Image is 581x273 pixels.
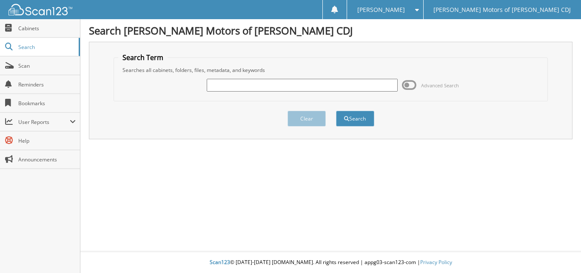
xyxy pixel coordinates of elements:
[18,25,76,32] span: Cabinets
[421,82,459,89] span: Advanced Search
[18,118,70,126] span: User Reports
[18,156,76,163] span: Announcements
[18,43,74,51] span: Search
[18,62,76,69] span: Scan
[288,111,326,126] button: Clear
[357,7,405,12] span: [PERSON_NAME]
[18,100,76,107] span: Bookmarks
[420,259,452,266] a: Privacy Policy
[18,137,76,144] span: Help
[433,7,571,12] span: [PERSON_NAME] Motors of [PERSON_NAME] CDJ
[118,66,543,74] div: Searches all cabinets, folders, files, metadata, and keywords
[80,252,581,273] div: © [DATE]-[DATE] [DOMAIN_NAME]. All rights reserved | appg03-scan123-com |
[336,111,374,126] button: Search
[9,4,72,15] img: scan123-logo-white.svg
[210,259,230,266] span: Scan123
[18,81,76,88] span: Reminders
[89,23,572,37] h1: Search [PERSON_NAME] Motors of [PERSON_NAME] CDJ
[118,53,168,62] legend: Search Term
